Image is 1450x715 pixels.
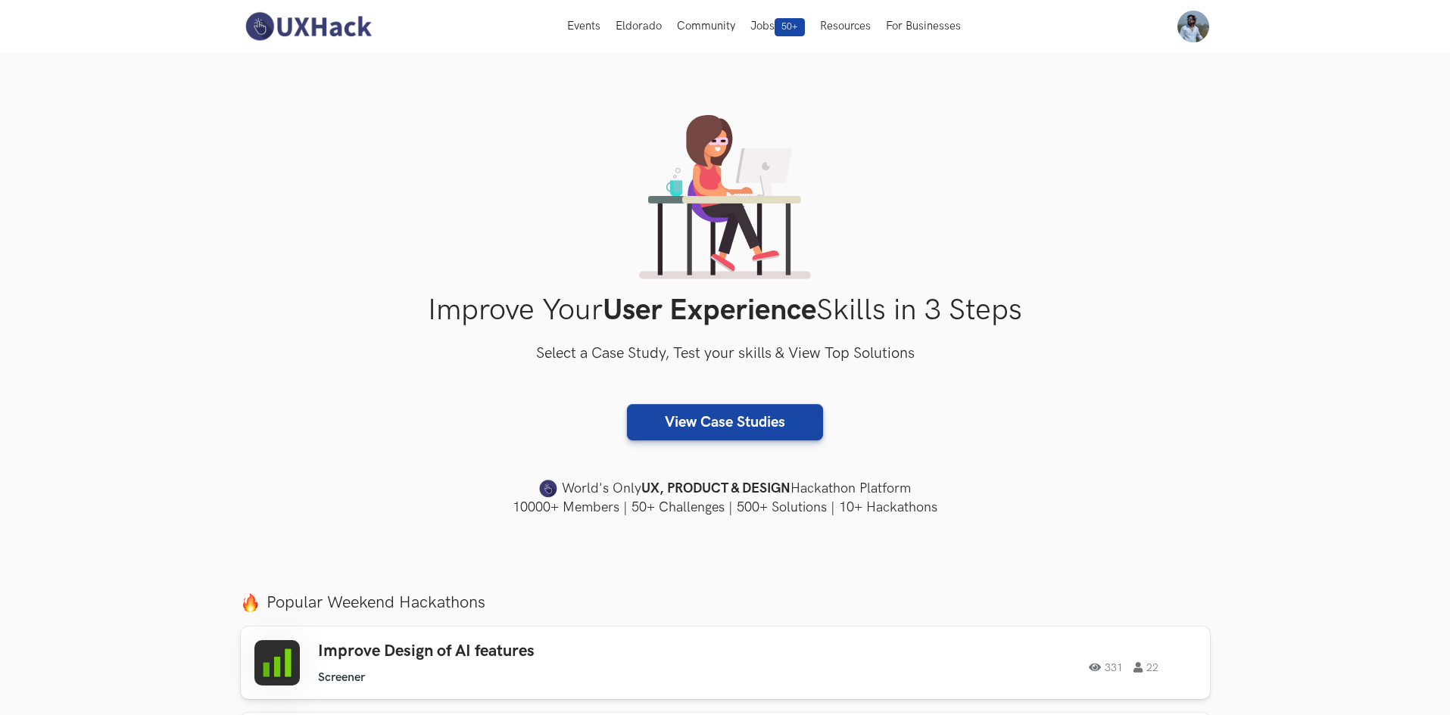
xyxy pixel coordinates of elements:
[775,18,805,36] span: 50+
[241,293,1210,328] h1: Improve Your Skills in 3 Steps
[627,404,823,440] a: View Case Studies
[1089,662,1123,673] span: 331
[641,478,790,499] strong: UX, PRODUCT & DESIGN
[1177,11,1209,42] img: Your profile pic
[241,11,376,42] img: UXHack-logo.png
[241,626,1210,699] a: Improve Design of AI features Screener 331 22
[241,478,1210,499] h4: World's Only Hackathon Platform
[539,479,557,499] img: uxhack-favicon-image.png
[1133,662,1158,673] span: 22
[241,342,1210,366] h3: Select a Case Study, Test your skills & View Top Solutions
[241,593,260,612] img: fire.png
[639,115,811,279] img: lady working on laptop
[603,293,816,328] strong: User Experience
[318,670,365,685] li: Screener
[241,498,1210,517] h4: 10000+ Members | 50+ Challenges | 500+ Solutions | 10+ Hackathons
[241,592,1210,613] label: Popular Weekend Hackathons
[318,642,748,661] h3: Improve Design of AI features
